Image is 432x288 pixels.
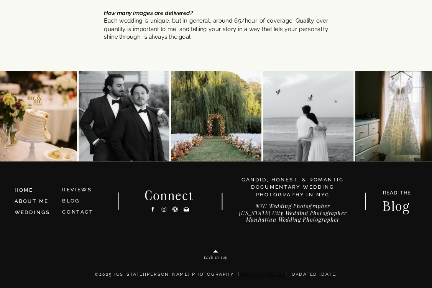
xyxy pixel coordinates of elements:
a: Privacy Policy [240,272,286,276]
img: Garden ceremony with A&C 🌼🌷🌼🌷 . . . . . . . . Shot for @jennifercontiphoto [171,71,261,161]
a: REVIEWS [62,187,92,193]
a: HOME [15,186,56,194]
a: WEDDINGS [15,209,50,215]
h3: candid, honest, & romantic Documentary Wedding photography in nyc [232,176,353,199]
a: READ THE [379,190,415,198]
a: BLOG [62,198,79,204]
i: How many images are delivered? [104,10,192,16]
a: back to top [173,254,258,262]
a: CONTACT [62,209,93,215]
a: NYC Wedding Photographer[US_STATE] City Wedding PhotographerManhattan Wedding Photographer [228,203,356,227]
img: Spent my weekend with the Mr.’s, and everything was perfect — from the courthouse wedding ceremon... [79,71,169,161]
h3: NYC Wedding Photographer [US_STATE] City Wedding Photographer Manhattan Wedding Photographer [228,203,356,227]
h2: Connect [136,189,204,201]
img: Mica and Mikey 🕊️ [263,71,353,161]
a: Blog [376,200,417,211]
a: ABOUT ME [15,198,49,204]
